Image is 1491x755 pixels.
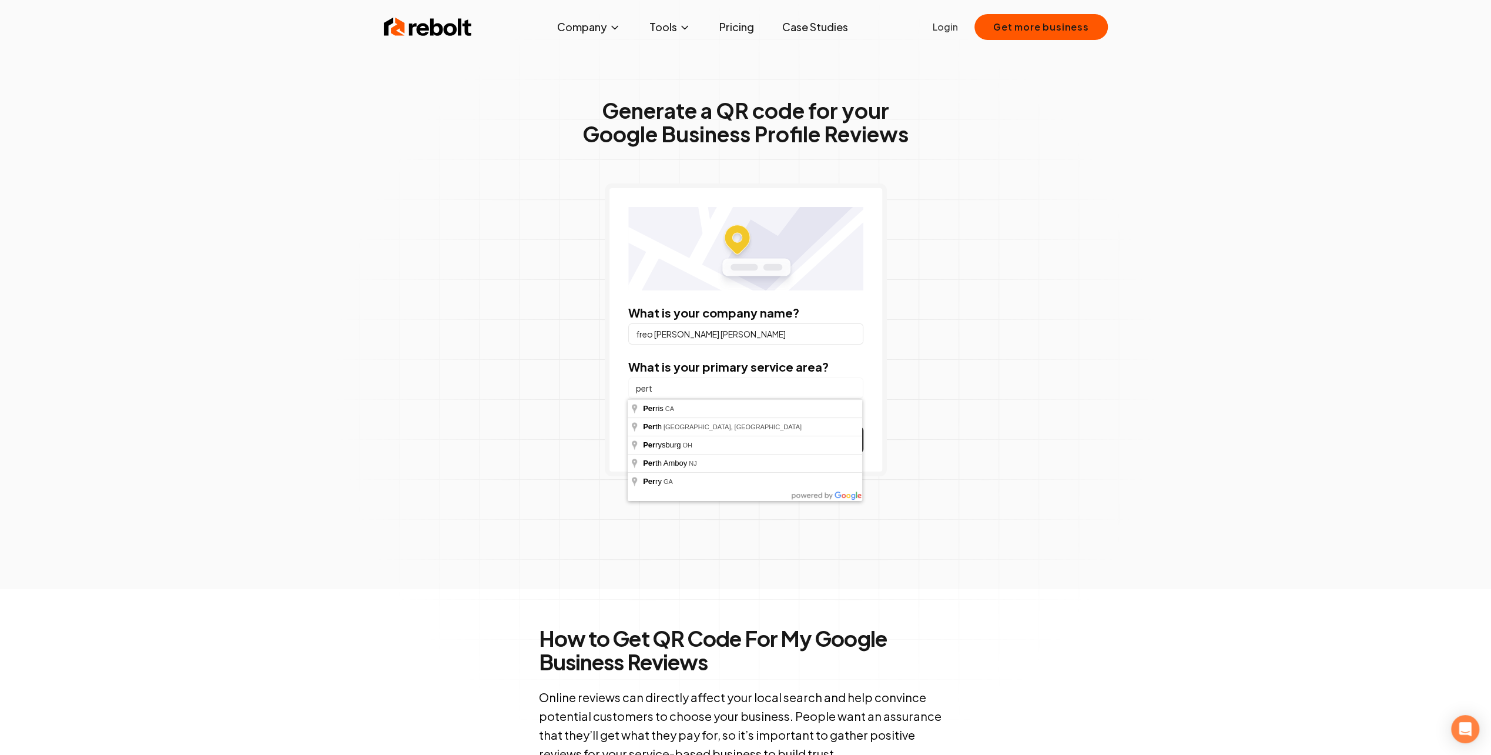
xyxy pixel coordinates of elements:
input: City or county or neighborhood [628,377,863,399]
span: Per [643,404,655,413]
span: rysburg [643,440,682,449]
h1: Generate a QR code for your Google Business Profile Reviews [582,99,909,146]
span: Per [643,459,655,467]
span: th Amboy [643,459,689,467]
span: GA [664,478,673,485]
span: [GEOGRAPHIC_DATA], [GEOGRAPHIC_DATA] [664,423,802,430]
img: Location map [628,207,863,290]
h2: How to Get QR Code For My Google Business Reviews [539,627,953,674]
button: Tools [639,15,700,39]
span: ry [643,477,664,486]
input: Company Name [628,323,863,345]
label: What is your primary service area? [628,359,829,374]
label: What is your company name? [628,305,799,320]
span: Per [643,440,655,449]
span: ris [643,404,665,413]
a: Pricing [709,15,763,39]
div: Open Intercom Messenger [1451,715,1479,743]
span: Per [643,422,655,431]
button: Get more business [974,14,1108,40]
span: OH [682,442,692,449]
img: Rebolt Logo [384,15,472,39]
a: Case Studies [772,15,857,39]
span: Per [643,477,655,486]
span: th [643,422,664,431]
span: CA [665,405,674,412]
a: Login [933,20,958,34]
button: Company [547,15,630,39]
span: NJ [689,460,696,467]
